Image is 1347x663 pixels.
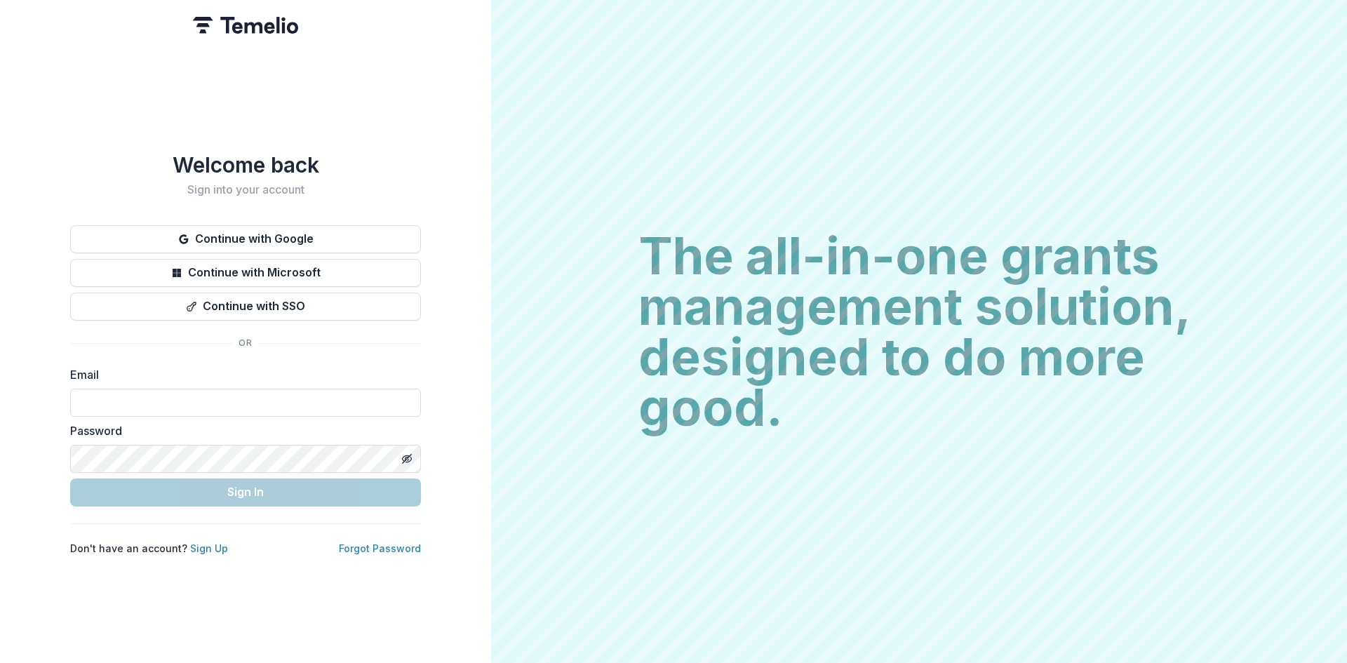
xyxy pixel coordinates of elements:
[70,225,421,253] button: Continue with Google
[70,152,421,178] h1: Welcome back
[190,542,228,554] a: Sign Up
[70,259,421,287] button: Continue with Microsoft
[339,542,421,554] a: Forgot Password
[70,541,228,556] p: Don't have an account?
[70,478,421,507] button: Sign In
[193,17,298,34] img: Temelio
[70,366,413,383] label: Email
[70,293,421,321] button: Continue with SSO
[70,422,413,439] label: Password
[396,448,418,470] button: Toggle password visibility
[70,183,421,196] h2: Sign into your account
